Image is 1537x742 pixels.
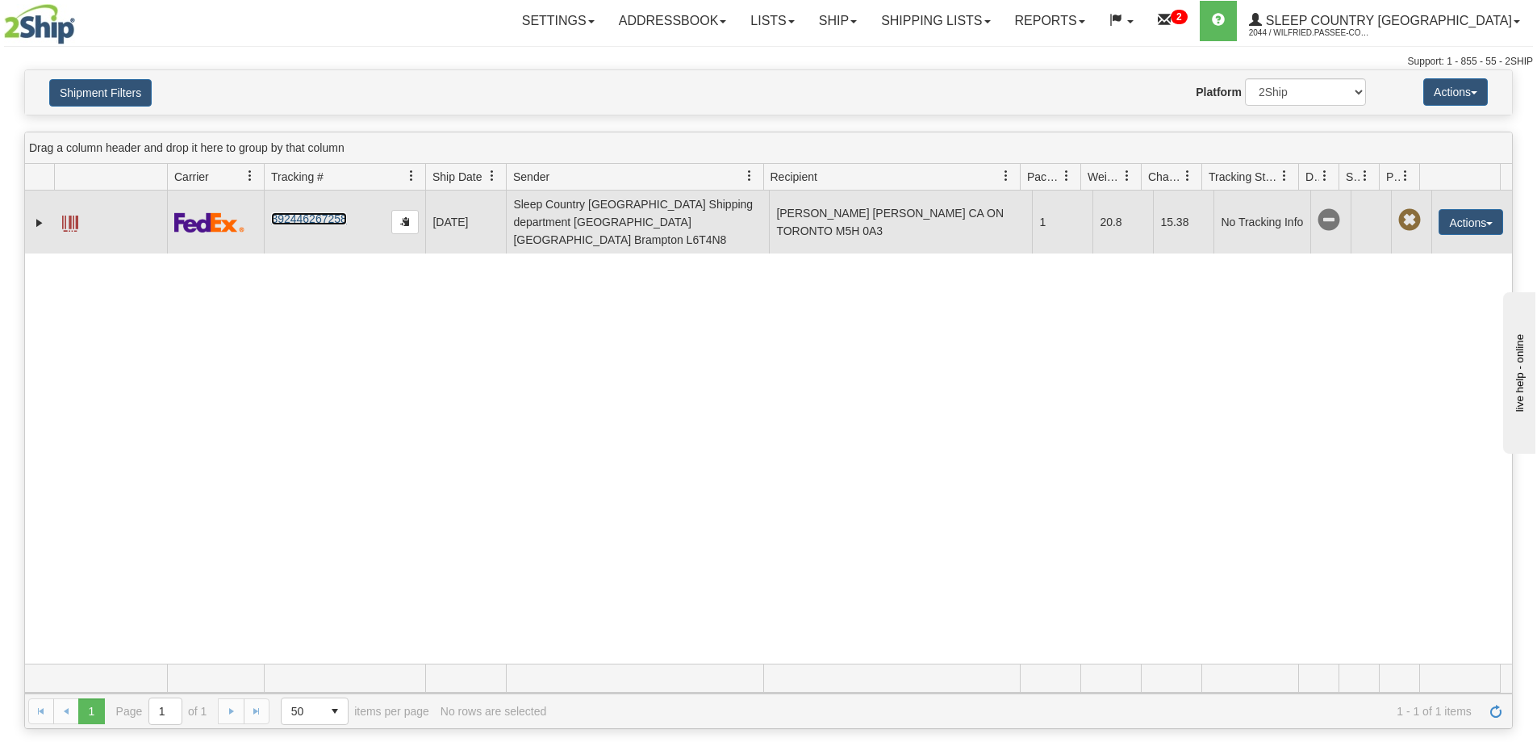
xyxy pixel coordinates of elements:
span: select [322,698,348,724]
a: Reports [1003,1,1097,41]
td: 20.8 [1092,191,1153,254]
button: Actions [1439,209,1503,235]
img: 2 - FedEx Express® [174,212,244,233]
span: Page 1 [78,698,104,724]
span: Shipment Issues [1346,169,1359,185]
a: Shipment Issues filter column settings [1351,162,1379,190]
td: 1 [1032,191,1092,254]
a: Charge filter column settings [1174,162,1201,190]
span: items per page [281,698,429,725]
span: Sender [513,169,549,185]
a: Settings [510,1,607,41]
span: Carrier [174,169,209,185]
a: Sleep Country [GEOGRAPHIC_DATA] 2044 / Wilfried.Passee-Coutrin [1237,1,1532,41]
span: Ship Date [432,169,482,185]
div: grid grouping header [25,132,1512,164]
a: Weight filter column settings [1113,162,1141,190]
a: Label [62,208,78,234]
td: [DATE] [425,191,506,254]
button: Actions [1423,78,1488,106]
span: 50 [291,703,312,719]
a: Ship Date filter column settings [478,162,506,190]
a: Tracking # filter column settings [398,162,425,190]
iframe: chat widget [1500,288,1535,453]
a: Tracking Status filter column settings [1271,162,1298,190]
a: Delivery Status filter column settings [1311,162,1339,190]
span: Tracking # [271,169,324,185]
a: Recipient filter column settings [992,162,1020,190]
a: Lists [738,1,806,41]
span: Pickup Not Assigned [1398,209,1421,232]
input: Page 1 [149,698,182,724]
a: Addressbook [607,1,739,41]
span: Packages [1027,169,1061,185]
span: Page sizes drop down [281,698,349,725]
button: Copy to clipboard [391,210,419,234]
a: 2 [1146,1,1200,41]
span: Recipient [771,169,817,185]
td: No Tracking Info [1213,191,1310,254]
a: Sender filter column settings [736,162,763,190]
a: Ship [807,1,869,41]
span: No Tracking Info [1318,209,1340,232]
img: logo2044.jpg [4,4,75,44]
span: Page of 1 [116,698,207,725]
div: No rows are selected [441,705,547,718]
a: Expand [31,215,48,231]
span: Delivery Status [1305,169,1319,185]
td: Sleep Country [GEOGRAPHIC_DATA] Shipping department [GEOGRAPHIC_DATA] [GEOGRAPHIC_DATA] Brampton ... [506,191,769,254]
button: Shipment Filters [49,79,152,107]
span: Weight [1088,169,1121,185]
a: Shipping lists [869,1,1002,41]
td: [PERSON_NAME] [PERSON_NAME] CA ON TORONTO M5H 0A3 [769,191,1032,254]
a: 392446267258 [271,212,346,225]
span: 1 - 1 of 1 items [558,705,1472,718]
div: Support: 1 - 855 - 55 - 2SHIP [4,55,1533,69]
span: 2044 / Wilfried.Passee-Coutrin [1249,25,1370,41]
a: Refresh [1483,698,1509,724]
a: Pickup Status filter column settings [1392,162,1419,190]
span: Tracking Status [1209,169,1279,185]
span: Pickup Status [1386,169,1400,185]
a: Carrier filter column settings [236,162,264,190]
sup: 2 [1171,10,1188,24]
span: Sleep Country [GEOGRAPHIC_DATA] [1262,14,1512,27]
span: Charge [1148,169,1182,185]
td: 15.38 [1153,191,1213,254]
label: Platform [1196,84,1242,100]
a: Packages filter column settings [1053,162,1080,190]
div: live help - online [12,14,149,26]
